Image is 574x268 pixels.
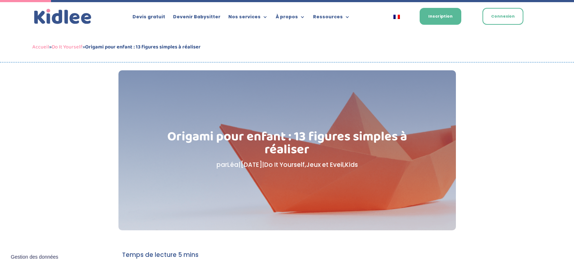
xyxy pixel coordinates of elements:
[154,130,420,160] h1: Origami pour enfant : 13 figures simples à réaliser
[264,160,305,169] a: Do It Yourself
[345,160,358,169] a: Kids
[6,250,62,265] button: Gestion des données
[241,160,262,169] span: [DATE]
[11,254,58,260] span: Gestion des données
[227,160,238,169] a: Léa
[306,160,344,169] a: Jeux et Eveil
[154,160,420,170] p: par | | , ,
